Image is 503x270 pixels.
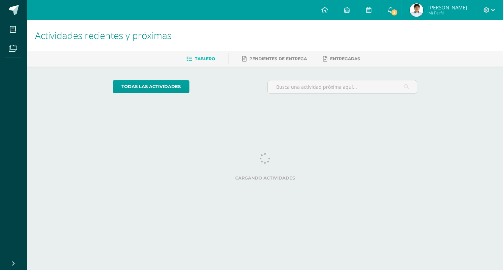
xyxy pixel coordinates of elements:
span: Entregadas [330,56,360,61]
a: Entregadas [323,53,360,64]
span: [PERSON_NAME] [428,4,467,11]
a: Tablero [186,53,215,64]
span: 2 [391,9,398,16]
span: Tablero [195,56,215,61]
span: Pendientes de entrega [249,56,307,61]
span: Actividades recientes y próximas [35,29,172,42]
input: Busca una actividad próxima aquí... [268,80,417,93]
a: todas las Actividades [113,80,189,93]
label: Cargando actividades [113,176,417,181]
span: Mi Perfil [428,10,467,16]
img: c5666cc7f3690fc41c4986c549652daf.png [410,3,423,17]
a: Pendientes de entrega [242,53,307,64]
